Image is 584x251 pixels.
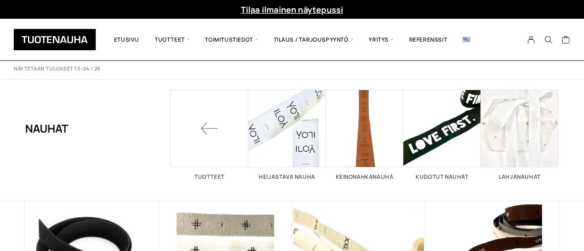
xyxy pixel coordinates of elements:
[25,90,68,167] h1: Nauhat
[14,29,96,50] img: Tuotenauha Oy
[562,35,570,46] a: Cart
[14,65,101,72] p: Näytetään tulokset 13–24 / 26
[403,90,481,180] a: Visit product category Kudotut nauhat
[171,90,248,180] a: Tuotteet
[248,174,326,180] h2: Heijastava nauha
[522,36,540,44] a: My Account
[241,4,344,15] a: Tilaa ilmainen näytepussi
[403,174,481,180] h2: Kudotut nauhat
[401,26,455,53] a: Referenssit
[326,90,403,180] a: Visit product category Keinonahkanauha
[248,90,326,180] a: Visit product category Heijastava nauha
[171,174,248,180] h2: Tuotteet
[197,26,266,53] span: Toimitustiedot
[361,26,401,53] span: Yritys
[481,174,558,180] h2: Lahjanauhat
[540,36,557,44] button: Search
[326,174,403,180] h2: Keinonahkanauha
[463,37,470,42] img: English
[147,26,197,53] span: Tuotteet
[266,26,361,53] span: Tilaus / Tarjouspyyntö
[481,90,558,180] a: Visit product category Lahjanauhat
[106,26,147,53] a: Etusivu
